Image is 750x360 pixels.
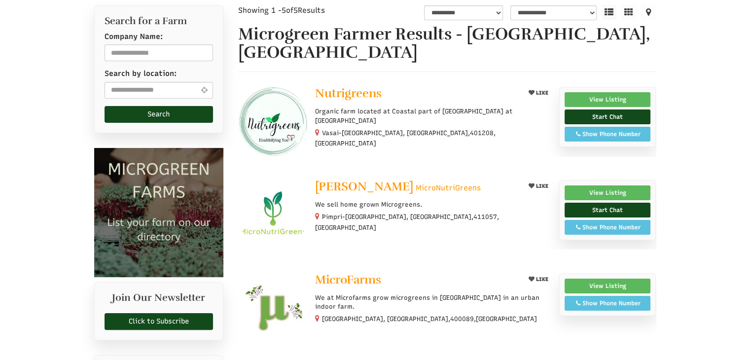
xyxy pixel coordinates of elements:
span: [GEOGRAPHIC_DATA] [315,223,376,232]
a: MicroFarms [315,273,517,288]
label: Search by location: [105,69,177,79]
div: Show Phone Number [570,299,645,308]
a: Start Chat [565,109,651,124]
span: 400089 [450,315,474,324]
span: 5 [293,6,298,15]
p: Organic farm located at Coastal part of [GEOGRAPHIC_DATA] at [GEOGRAPHIC_DATA] [315,107,551,125]
div: Show Phone Number [570,130,645,139]
span: [GEOGRAPHIC_DATA] [476,315,537,324]
i: Use Current Location [198,86,210,94]
h2: Join Our Newsletter [105,292,214,308]
img: Microgreen Farms list your microgreen farm today [94,148,224,278]
a: View Listing [565,92,651,107]
a: Start Chat [565,203,651,217]
span: 5 [282,6,286,15]
a: View Listing [565,279,651,293]
h2: Search for a Farm [105,16,214,27]
img: Nutrigreens [238,87,308,156]
span: [GEOGRAPHIC_DATA] [315,139,376,148]
span: MicroNutriGreens [416,183,481,193]
div: Show Phone Number [570,223,645,232]
a: View Listing [565,185,651,200]
span: LIKE [535,90,548,96]
div: Showing 1 - of Results [238,5,377,16]
select: overall_rating_filter-1 [424,5,503,20]
small: Pimpri-[GEOGRAPHIC_DATA], [GEOGRAPHIC_DATA], , [315,213,499,231]
small: [GEOGRAPHIC_DATA], [GEOGRAPHIC_DATA], , [322,315,537,323]
span: [PERSON_NAME] [315,179,413,194]
button: LIKE [525,87,552,99]
small: Vasai-[GEOGRAPHIC_DATA], [GEOGRAPHIC_DATA], , [315,129,496,147]
span: LIKE [535,276,548,283]
span: 401208 [470,129,494,138]
select: sortbox-1 [510,5,597,20]
span: Nutrigreens [315,86,382,101]
img: Sarah Kolatkar [238,180,308,250]
a: [PERSON_NAME] MicroNutriGreens [315,180,517,195]
button: Search [105,106,214,123]
h1: Microgreen Farmer Results - [GEOGRAPHIC_DATA], [GEOGRAPHIC_DATA] [238,25,656,62]
span: MicroFarms [315,272,381,287]
a: Nutrigreens [315,87,517,102]
label: Company Name: [105,32,163,42]
p: We sell home grown Microgreens. [315,200,551,209]
button: LIKE [525,273,552,286]
a: Click to Subscribe [105,313,214,330]
button: LIKE [525,180,552,192]
p: We at Microfarms grow microgreens in [GEOGRAPHIC_DATA] in an urban indoor farm. [315,293,551,311]
span: LIKE [535,183,548,189]
span: 411057 [473,213,497,221]
img: MicroFarms [238,273,308,343]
